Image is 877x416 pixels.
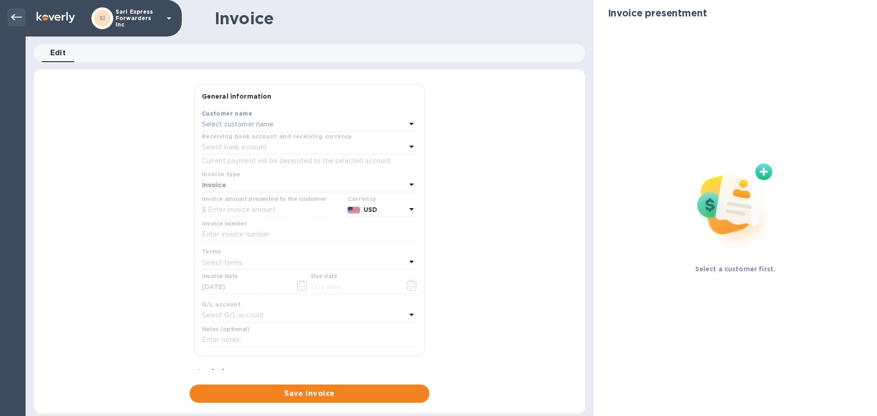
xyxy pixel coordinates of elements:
[202,203,344,217] input: $ Enter invoice amount
[202,171,241,178] b: Invoice type
[202,110,252,117] b: Customer name
[348,195,376,202] b: Currency
[197,388,422,399] span: Save invoice
[202,311,264,320] p: Select G/L account
[202,181,226,189] b: Invoice
[202,333,417,347] input: Enter notes
[202,196,326,202] label: Invoice amount presented to the customer
[202,326,250,332] label: Notes (optional)
[202,258,243,268] p: Select terms
[215,9,274,28] h1: Invoice
[100,15,106,21] b: SI
[202,142,267,152] p: Select bank account
[202,274,238,279] label: Invoice date
[202,93,272,100] b: General information
[202,156,417,166] p: Current payment will be deposited to the selected account
[202,280,288,294] input: Select date
[37,12,75,23] img: Logo
[190,384,429,403] button: Save invoice
[608,7,707,19] h2: Invoice presentment
[348,207,360,213] img: USD
[311,274,337,279] label: Due date
[202,248,222,255] b: Terms
[202,120,274,129] p: Select customer name
[202,301,241,308] b: G/L account
[311,280,397,294] input: Due date
[695,264,776,274] p: Select a customer first.
[116,9,161,28] p: Sari Express Forwarders Inc
[202,228,417,242] input: Enter invoice number
[202,221,247,226] label: Invoice number
[198,367,421,376] p: Invoice image
[202,133,352,140] b: Receiving bank account and receiving currency
[50,47,66,59] span: Edit
[364,206,377,213] b: USD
